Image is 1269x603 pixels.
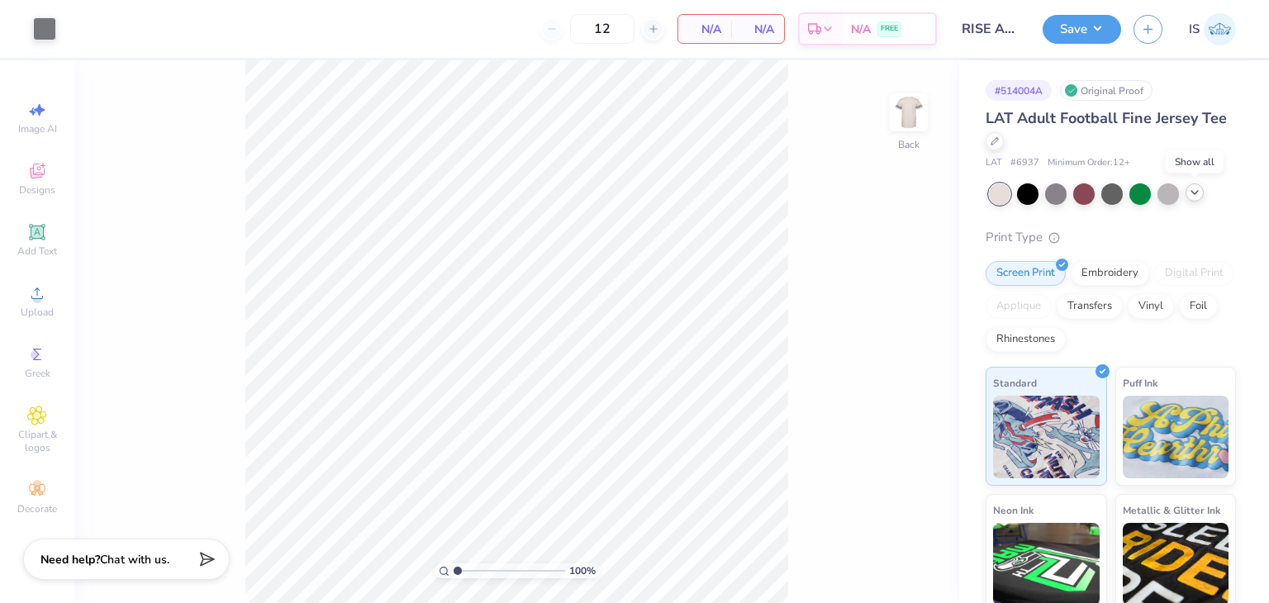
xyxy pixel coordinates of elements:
[1154,261,1234,286] div: Digital Print
[986,294,1052,319] div: Applique
[40,552,100,567] strong: Need help?
[1189,13,1236,45] a: IS
[1043,15,1121,44] button: Save
[1128,294,1174,319] div: Vinyl
[986,228,1236,247] div: Print Type
[993,396,1100,478] img: Standard
[881,23,898,35] span: FREE
[1057,294,1123,319] div: Transfers
[993,501,1034,519] span: Neon Ink
[570,14,634,44] input: – –
[993,374,1037,392] span: Standard
[569,563,596,578] span: 100 %
[1204,13,1236,45] img: Ishita Singh
[1123,501,1220,519] span: Metallic & Glitter Ink
[21,306,54,319] span: Upload
[1071,261,1149,286] div: Embroidery
[851,21,871,38] span: N/A
[986,108,1227,128] span: LAT Adult Football Fine Jersey Tee
[986,156,1002,170] span: LAT
[100,552,169,567] span: Chat with us.
[986,261,1066,286] div: Screen Print
[17,245,57,258] span: Add Text
[1166,150,1224,173] div: Show all
[986,327,1066,352] div: Rhinestones
[1048,156,1130,170] span: Minimum Order: 12 +
[986,80,1052,101] div: # 514004A
[19,183,55,197] span: Designs
[1010,156,1039,170] span: # 6937
[1189,20,1200,39] span: IS
[892,96,925,129] img: Back
[25,367,50,380] span: Greek
[949,12,1030,45] input: Untitled Design
[1123,396,1229,478] img: Puff Ink
[17,502,57,515] span: Decorate
[688,21,721,38] span: N/A
[1179,294,1218,319] div: Foil
[18,122,57,135] span: Image AI
[8,428,66,454] span: Clipart & logos
[1123,374,1157,392] span: Puff Ink
[1060,80,1153,101] div: Original Proof
[741,21,774,38] span: N/A
[898,137,920,152] div: Back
